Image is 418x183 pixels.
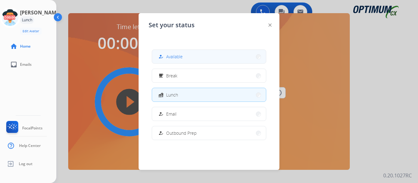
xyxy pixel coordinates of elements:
button: Available [152,50,266,63]
span: Set your status [149,21,195,29]
mat-icon: how_to_reg [158,111,164,117]
span: FocalPoints [22,126,43,131]
mat-icon: how_to_reg [158,130,164,136]
span: Emails [20,62,32,67]
span: Home [20,44,31,49]
p: 0.20.1027RC [383,172,412,179]
mat-icon: how_to_reg [158,54,164,59]
button: Break [152,69,266,82]
div: Lunch [20,16,34,24]
mat-icon: free_breakfast [158,73,164,78]
button: Outbound Prep [152,126,266,140]
span: Email [166,111,176,117]
span: Break [166,72,177,79]
span: Outbound Prep [166,130,196,136]
mat-icon: home [10,43,18,50]
mat-icon: fastfood [158,92,164,97]
mat-icon: inbox [10,61,18,68]
a: FocalPoints [5,121,43,135]
span: Help Center [19,143,41,148]
h3: [PERSON_NAME] [20,9,61,16]
button: Email [152,107,266,121]
span: Log out [19,161,33,166]
button: Edit Avatar [20,28,42,35]
button: Lunch [152,88,266,102]
img: close-button [268,24,272,27]
span: Available [166,53,183,60]
span: Lunch [166,91,178,98]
